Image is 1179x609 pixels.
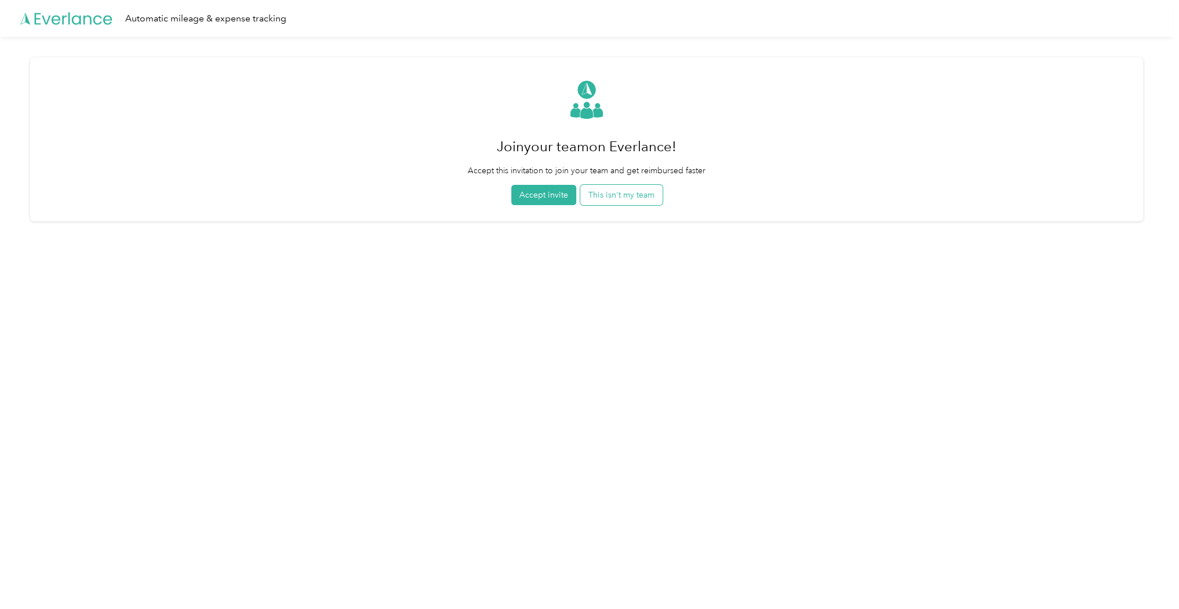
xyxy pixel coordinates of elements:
[580,185,663,205] button: This isn't my team
[468,133,705,161] h1: Join your team on Everlance!
[125,12,286,26] div: Automatic mileage & expense tracking
[511,185,576,205] button: Accept invite
[1114,544,1179,609] iframe: Everlance-gr Chat Button Frame
[468,165,705,177] p: Accept this invitation to join your team and get reimbursed faster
